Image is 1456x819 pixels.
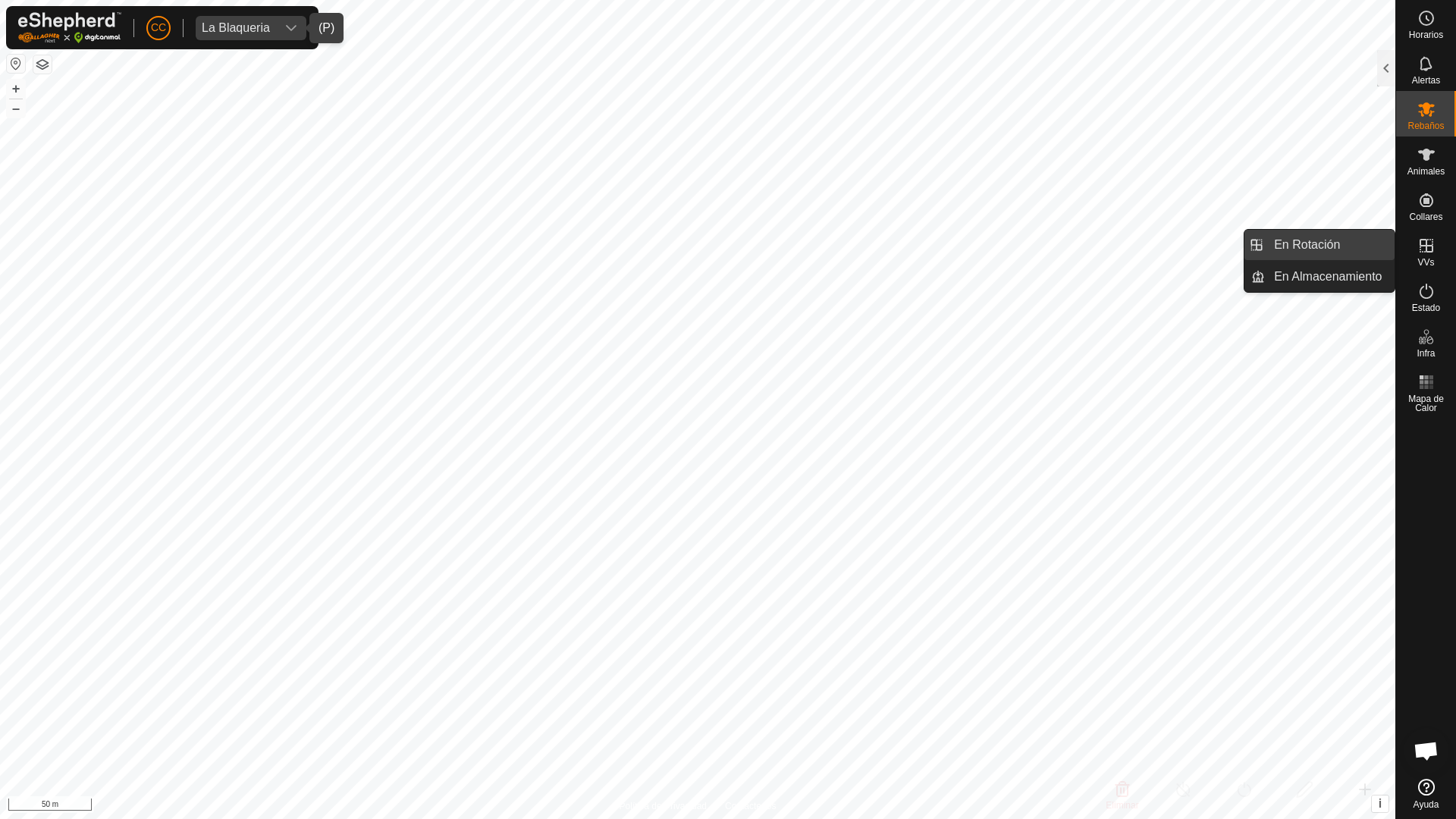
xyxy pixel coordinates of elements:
[1409,212,1442,221] span: Collares
[151,20,166,36] span: CC
[1409,30,1443,39] span: Horarios
[18,12,121,43] img: Logo Gallagher
[1265,230,1395,260] a: En Rotación
[196,16,276,40] span: La Blaqueria
[1244,262,1395,292] li: En Almacenamiento
[33,55,52,74] button: Capas del Mapa
[1274,236,1340,254] span: En Rotación
[7,80,25,98] button: +
[1372,795,1389,812] button: i
[620,799,707,813] a: Política de Privacidad
[1414,800,1439,809] span: Ayuda
[1274,268,1382,286] span: En Almacenamiento
[1407,121,1444,130] span: Rebaños
[276,16,306,40] div: dropdown trigger
[1379,797,1382,810] span: i
[7,99,25,118] button: –
[1407,167,1445,176] span: Animales
[202,22,270,34] div: La Blaqueria
[1412,303,1440,312] span: Estado
[1396,773,1456,815] a: Ayuda
[1417,258,1434,267] span: VVs
[1244,230,1395,260] li: En Rotación
[1265,262,1395,292] a: En Almacenamiento
[1412,76,1440,85] span: Alertas
[725,799,776,813] a: Contáctenos
[7,55,25,73] button: Restablecer Mapa
[1404,728,1449,773] div: Chat abierto
[1400,394,1452,413] span: Mapa de Calor
[1417,349,1435,358] span: Infra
